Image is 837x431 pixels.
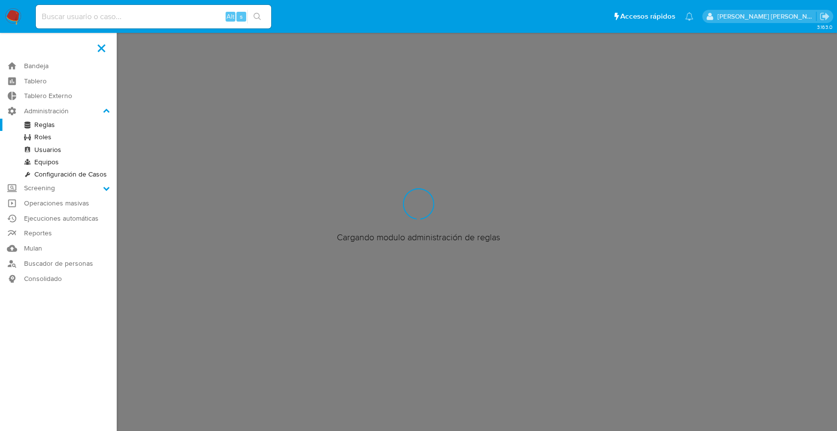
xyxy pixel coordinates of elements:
[227,12,234,21] span: Alt
[717,12,816,21] p: mercedes.medrano@mercadolibre.com
[247,10,267,24] button: search-icon
[620,11,675,22] span: Accesos rápidos
[685,12,693,21] a: Notificaciones
[36,10,271,23] input: Buscar usuario o caso...
[819,11,830,22] a: Salir
[337,231,500,243] span: Cargando modulo administración de reglas
[240,12,243,21] span: s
